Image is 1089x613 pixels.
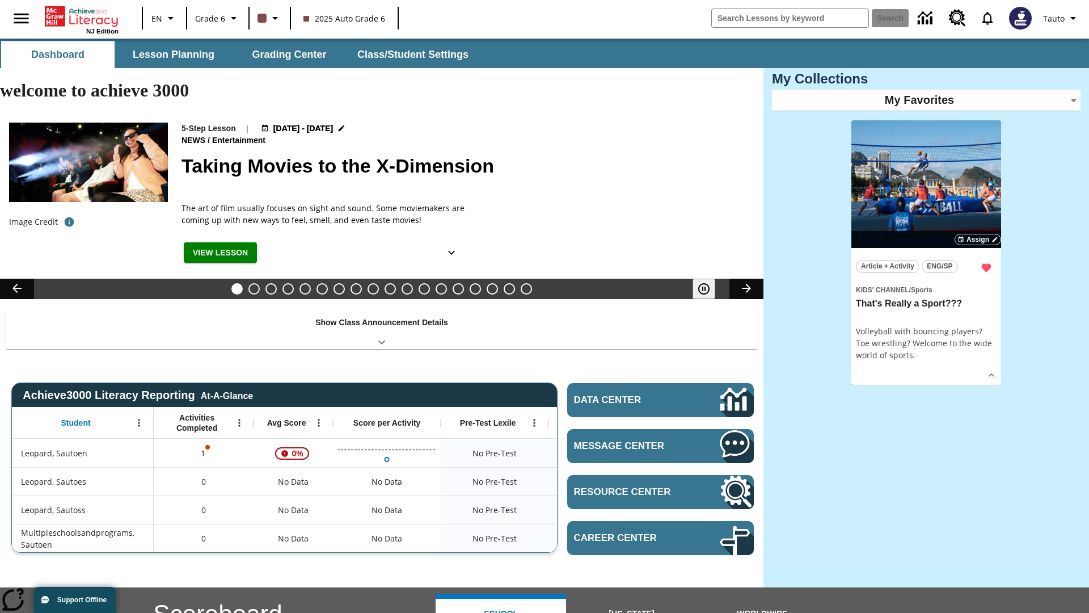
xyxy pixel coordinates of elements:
a: Message Center [567,429,754,463]
div: Volleyball with bouncing players? Toe wrestling? Welcome to the wide world of sports. [856,325,997,361]
button: Slide 12 Pre-release lesson [419,283,430,295]
span: Article + Activity [861,261,914,272]
span: Entertainment [212,135,268,147]
div: , 0%, Attention! This student's Average First Try Score of 0% is below 65%, Leopard, Sautoen [254,439,333,467]
p: 1 [200,447,208,459]
div: My Favorites [772,90,1080,111]
span: 2025 Auto Grade 6 [303,12,385,24]
button: Remove from Favorites [976,258,997,278]
button: Open Menu [231,414,248,431]
button: Slide 9 Fashion Forward in Ancient Rome [368,283,379,295]
span: Support Offline [57,596,107,604]
span: Leopard, Sautoss [21,504,86,516]
div: No Data, Leopard, Sautoen [548,439,656,467]
a: Home [45,5,119,28]
span: No Pre-Test, Leopard, Sautoes [472,476,517,488]
div: lesson details [851,120,1001,385]
div: No Data, Leopard, Sautoes [548,467,656,496]
span: Multipleschoolsandprograms, Sautoen [21,527,147,551]
h3: That's Really a Sport??? [856,298,997,310]
div: 0, Multipleschoolsandprograms, Sautoen [154,524,254,552]
div: No Data, Leopard, Sautoss [254,496,333,524]
button: Select a new avatar [1002,3,1039,33]
button: Show Details [440,242,463,263]
div: No Data, Leopard, Sautoss [548,496,656,524]
button: Slide 16 Remembering Justice O'Connor [487,283,498,295]
span: No Pre-Test, Leopard, Sautoss [472,504,517,516]
button: Slide 13 Career Lesson [436,283,447,295]
span: Career Center [574,532,686,544]
button: Slide 6 The Last Homesteaders [316,283,328,295]
div: Show Class Announcement Details [6,310,758,349]
button: ENG/SP [922,260,958,273]
span: ENG/SP [927,261,952,272]
button: Dashboard [1,41,115,68]
span: Activities Completed [159,413,234,433]
a: Career Center [567,521,754,555]
button: Aug 18 - Aug 24 Choose Dates [259,123,348,135]
span: Leopard, Sautoes [21,476,86,488]
button: Open Menu [310,414,327,431]
button: Open Menu [526,414,543,431]
div: No Data, Multipleschoolsandprograms, Sautoen [548,524,656,552]
span: / [909,286,911,294]
a: Data Center [567,383,754,417]
span: Grade 6 [195,12,225,24]
p: 5-Step Lesson [181,123,236,135]
span: No Data [272,498,314,522]
button: View Lesson [184,242,257,263]
a: Data Center [911,3,942,34]
span: No Pre-Test, Multipleschoolsandprograms, Sautoen [472,532,517,544]
div: No Data, Leopard, Sautoes [366,471,408,493]
span: News [181,135,208,147]
button: Article + Activity [856,260,919,273]
button: Grade: Grade 6, Select a grade [191,8,245,28]
button: Slide 3 Do You Want Fries With That? [265,283,277,295]
button: Open Menu [130,414,147,431]
img: Avatar [1009,7,1032,30]
a: Resource Center, Will open in new tab [567,475,754,509]
button: Slide 8 Attack of the Terrifying Tomatoes [351,283,362,295]
button: Slide 4 Dirty Jobs Kids Had To Do [282,283,294,295]
button: Slide 5 Cars of the Future? [299,283,311,295]
span: 0 [201,476,206,488]
button: Support Offline [34,587,116,613]
span: Achieve3000 Literacy Reporting [23,389,253,402]
span: No Data [272,527,314,550]
div: No Data, Multipleschoolsandprograms, Sautoen [254,524,333,552]
button: Slide 17 Point of View [504,283,515,295]
span: 0 [201,504,206,516]
span: Leopard, Sautoen [21,447,87,459]
div: At-A-Glance [201,389,253,401]
a: Resource Center, Will open in new tab [942,3,973,33]
img: Panel in front of the seats sprays water mist to the happy audience at a 4DX-equipped theater. [9,123,168,202]
button: Show Details [983,367,1000,384]
span: Kids' Channel [856,286,909,294]
span: Tauto [1043,12,1065,24]
span: Score per Activity [353,418,421,428]
span: | [245,123,250,135]
span: NJ Edition [86,28,119,35]
span: Data Center [574,394,681,406]
button: Slide 7 Solar Power to the People [334,283,345,295]
a: Notifications [973,3,1002,33]
button: Lesson Planning [117,41,230,68]
span: 0 [201,532,206,544]
span: Assign [966,234,989,245]
p: Show Class Announcement Details [315,317,448,329]
button: Class color is dark brown. Change class color [253,8,286,28]
span: Resource Center [574,486,686,498]
button: Slide 11 Mixed Practice: Citing Evidence [402,283,413,295]
span: Topic: Kids' Channel/Sports [856,283,997,296]
button: Slide 14 Cooking Up Native Traditions [453,283,464,295]
span: Message Center [574,440,686,452]
h2: Taking Movies to the X-Dimension [181,152,750,180]
button: Language: EN, Select a language [146,8,183,28]
p: The art of film usually focuses on sight and sound. Some moviemakers are coming up with new ways ... [181,202,465,226]
div: 0, Leopard, Sautoes [154,467,254,496]
div: No Data, Multipleschoolsandprograms, Sautoen [366,527,408,550]
div: No Data, Leopard, Sautoes [254,467,333,496]
button: Class/Student Settings [348,41,478,68]
div: 1, One or more Activity scores may be invalid., Leopard, Sautoen [154,439,254,467]
button: Lesson carousel, Next [729,279,763,299]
